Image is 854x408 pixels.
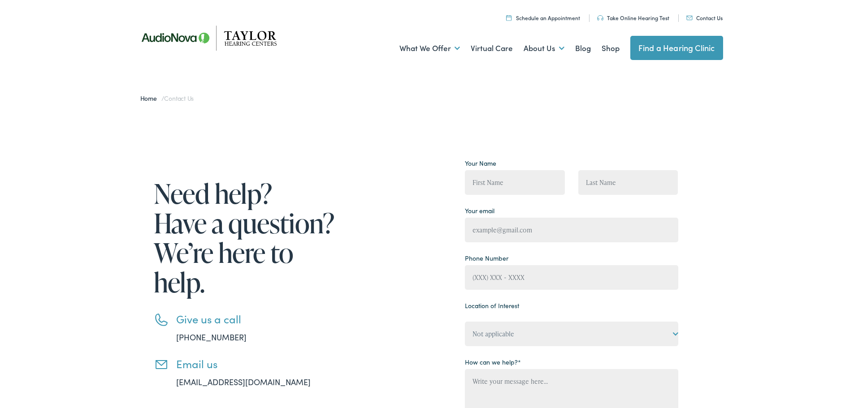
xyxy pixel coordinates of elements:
[471,32,513,65] a: Virtual Care
[140,94,161,103] a: Home
[465,206,494,215] label: Your email
[465,301,519,310] label: Location of Interest
[686,16,693,20] img: utility icon
[154,179,338,297] h1: Need help? Have a question? We’re here to help.
[578,170,678,195] input: Last Name
[465,170,565,195] input: First Name
[465,357,521,367] label: How can we help?
[140,94,194,103] span: /
[465,253,508,263] label: Phone Number
[575,32,591,65] a: Blog
[176,357,338,370] h3: Email us
[176,331,247,343] a: [PHONE_NUMBER]
[686,14,723,21] a: Contact Us
[597,14,669,21] a: Take Online Hearing Test
[465,159,496,168] label: Your Name
[630,36,723,60] a: Find a Hearing Clinic
[399,32,460,65] a: What We Offer
[465,265,678,290] input: (XXX) XXX - XXXX
[597,15,603,21] img: utility icon
[164,94,194,103] span: Contact Us
[176,313,338,326] h3: Give us a call
[506,15,512,21] img: utility icon
[176,376,311,387] a: [EMAIL_ADDRESS][DOMAIN_NAME]
[602,32,620,65] a: Shop
[465,218,678,242] input: example@gmail.com
[524,32,564,65] a: About Us
[506,14,580,21] a: Schedule an Appointment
